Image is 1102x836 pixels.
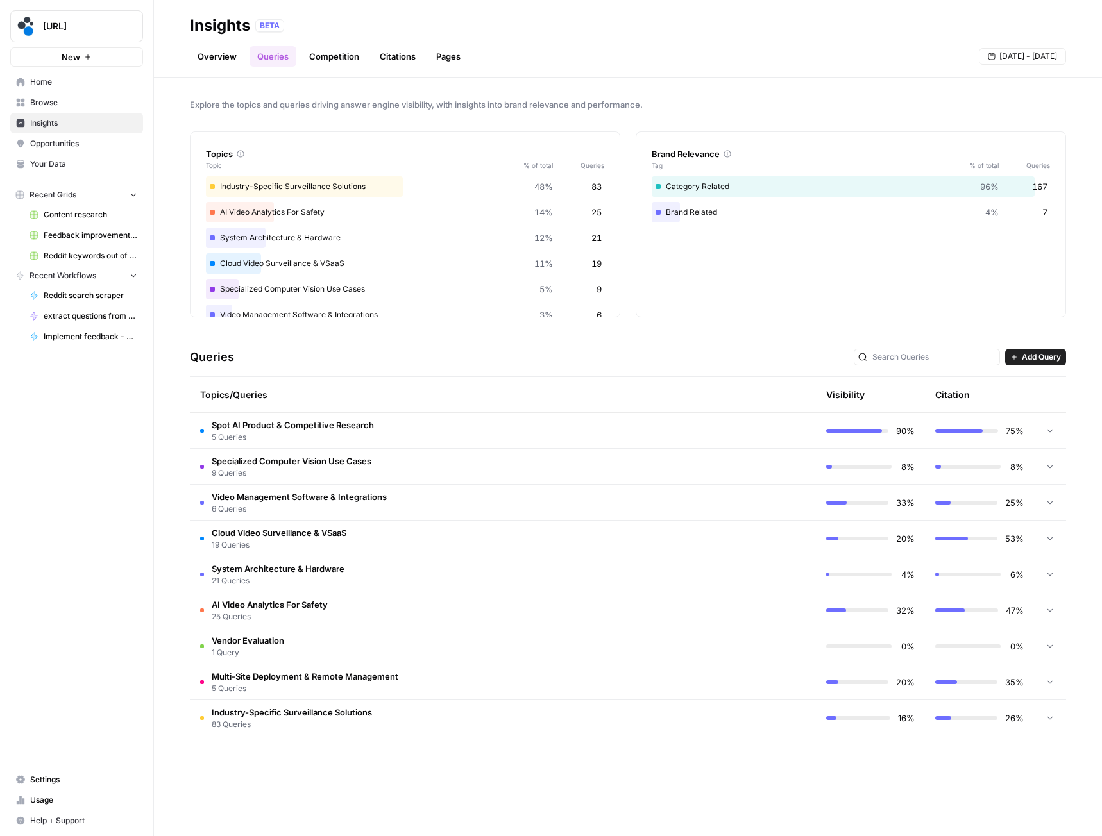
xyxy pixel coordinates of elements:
[212,503,387,515] span: 6 Queries
[597,308,602,321] span: 6
[10,72,143,92] a: Home
[30,774,137,785] span: Settings
[10,10,143,42] button: Workspace: spot.ai
[24,285,143,306] a: Reddit search scraper
[10,47,143,67] button: New
[539,308,553,321] span: 3%
[534,231,553,244] span: 12%
[1032,180,1047,193] span: 167
[301,46,367,67] a: Competition
[10,810,143,831] button: Help + Support
[898,712,915,724] span: 16%
[1005,712,1024,724] span: 26%
[652,202,1050,222] div: Brand Related
[24,205,143,225] a: Content research
[44,250,137,262] span: Reddit keywords out of personas
[30,794,137,806] span: Usage
[1005,532,1024,545] span: 53%
[985,206,999,219] span: 4%
[372,46,423,67] a: Citations
[1008,460,1024,473] span: 8%
[15,15,38,38] img: spot.ai Logo
[62,51,80,63] span: New
[212,647,284,658] span: 1 Query
[1005,349,1066,365] button: Add Query
[652,160,960,171] span: Tag
[591,180,602,193] span: 83
[899,640,915,653] span: 0%
[872,351,996,364] input: Search Queries
[999,160,1050,171] span: Queries
[10,92,143,113] a: Browse
[1008,640,1024,653] span: 0%
[206,228,604,248] div: System Architecture & Hardware
[190,348,234,366] h3: Queries
[206,176,604,197] div: Industry-Specific Surveillance Solutions
[212,562,344,575] span: System Architecture & Hardware
[206,147,604,160] div: Topics
[10,769,143,790] a: Settings
[24,306,143,326] a: extract questions from transcripts
[30,270,96,281] span: Recent Workflows
[212,598,328,611] span: AI Video Analytics For Safety
[597,283,602,296] span: 9
[534,206,553,219] span: 14%
[44,230,137,241] span: Feedback improvement dev
[24,225,143,246] a: Feedback improvement dev
[24,326,143,347] a: Implement feedback - dev
[10,266,143,285] button: Recent Workflows
[206,160,514,171] span: Topic
[1006,604,1024,617] span: 47%
[43,20,121,33] span: [URL]
[212,611,328,623] span: 25 Queries
[212,431,374,443] span: 5 Queries
[206,305,604,325] div: Video Management Software & Integrations
[591,257,602,270] span: 19
[212,634,284,647] span: Vendor Evaluation
[212,455,371,467] span: Specialized Computer Vision Use Cases
[534,180,553,193] span: 48%
[652,147,1050,160] div: Brand Relevance
[899,568,915,581] span: 4%
[960,160,999,171] span: % of total
[206,279,604,299] div: Specialized Computer Vision Use Cases
[212,419,374,431] span: Spot AI Product & Competitive Research
[980,180,999,193] span: 96%
[30,189,76,201] span: Recent Grids
[935,377,970,412] div: Citation
[896,604,915,617] span: 32%
[212,490,387,503] span: Video Management Software & Integrations
[652,176,1050,197] div: Category Related
[1005,676,1024,689] span: 35%
[206,253,604,274] div: Cloud Video Surveillance & VSaaS
[212,575,344,587] span: 21 Queries
[30,76,137,88] span: Home
[1006,424,1024,437] span: 75%
[1042,206,1047,219] span: 7
[212,539,346,551] span: 19 Queries
[200,377,697,412] div: Topics/Queries
[206,202,604,222] div: AI Video Analytics For Safety
[1022,351,1061,363] span: Add Query
[30,138,137,149] span: Opportunities
[44,331,137,342] span: Implement feedback - dev
[1005,496,1024,509] span: 25%
[534,257,553,270] span: 11%
[212,526,346,539] span: Cloud Video Surveillance & VSaaS
[44,310,137,322] span: extract questions from transcripts
[899,460,915,473] span: 8%
[896,424,915,437] span: 90%
[212,467,371,479] span: 9 Queries
[30,158,137,170] span: Your Data
[250,46,296,67] a: Queries
[591,231,602,244] span: 21
[979,48,1066,65] button: [DATE] - [DATE]
[896,532,915,545] span: 20%
[428,46,468,67] a: Pages
[10,790,143,810] a: Usage
[896,496,915,509] span: 33%
[190,15,250,36] div: Insights
[1008,568,1024,581] span: 6%
[10,154,143,174] a: Your Data
[190,46,244,67] a: Overview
